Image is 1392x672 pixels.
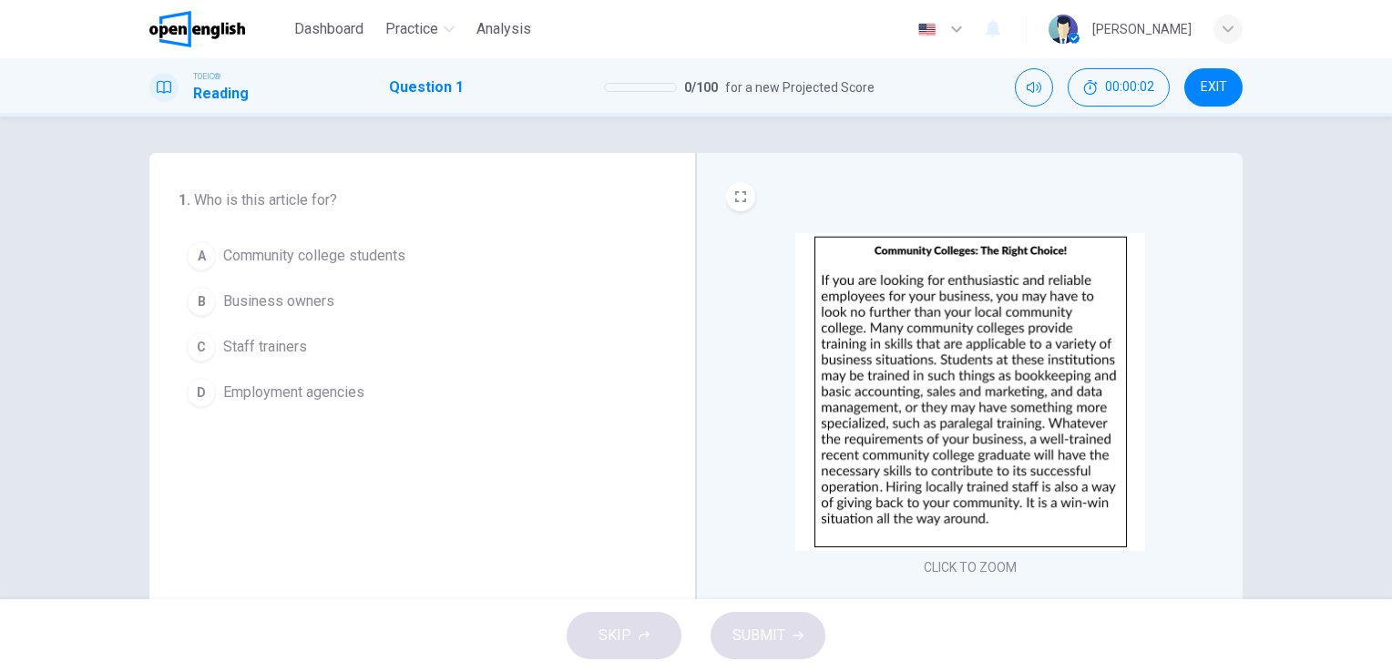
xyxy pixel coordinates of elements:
button: CStaff trainers [179,324,644,370]
button: CLICK TO ZOOM [916,555,1024,580]
div: Mute [1015,68,1053,107]
div: Hide [1068,68,1170,107]
span: Analysis [476,18,531,40]
div: [PERSON_NAME] [1092,18,1192,40]
div: A [187,241,216,270]
span: EXIT [1201,80,1227,95]
button: Analysis [469,13,538,46]
div: B [187,287,216,316]
img: undefined [795,233,1145,551]
button: ACommunity college students [179,233,644,279]
button: Dashboard [287,13,371,46]
span: Staff trainers [223,336,307,358]
span: Practice [385,18,438,40]
div: C [187,332,216,361]
a: OpenEnglish logo [149,11,287,47]
span: Community college students [223,245,405,267]
button: Practice [378,13,462,46]
h1: Reading [193,83,249,105]
button: EXIT [1184,68,1243,107]
span: Who is this article for? [194,191,337,209]
span: Dashboard [294,18,363,40]
img: OpenEnglish logo [149,11,245,47]
span: 00:00:02 [1105,80,1154,95]
button: EXPAND [726,182,755,211]
span: Business owners [223,290,334,312]
span: TOEIC® [193,70,220,83]
span: for a new Projected Score [725,76,875,98]
img: Profile picture [1049,15,1078,44]
button: BBusiness owners [179,279,644,324]
img: en [916,23,938,36]
div: D [187,378,216,407]
h1: Question 1 [389,76,464,98]
button: 00:00:02 [1068,68,1170,107]
span: 0 / 100 [684,76,718,98]
span: Employment agencies [223,382,364,403]
button: DEmployment agencies [179,370,644,415]
span: 1 . [179,191,190,209]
